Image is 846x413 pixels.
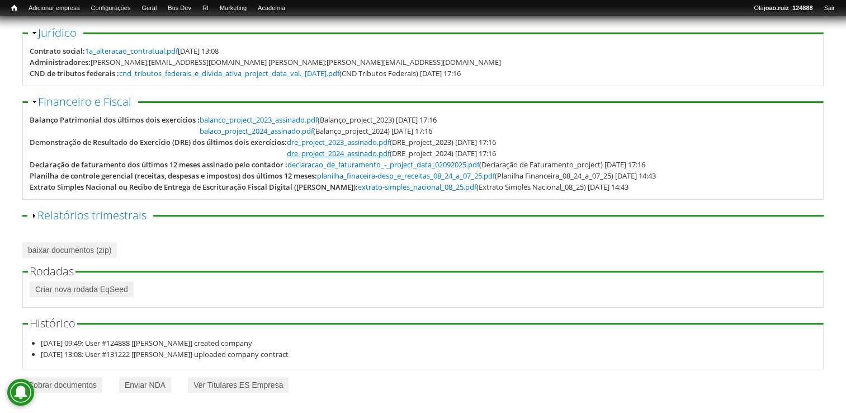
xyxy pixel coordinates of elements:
[252,3,291,14] a: Academia
[30,68,119,79] div: CND de tributos federais :
[748,3,818,14] a: Olájoao.ruiz_124888
[287,148,496,158] span: (DRE_project_2024) [DATE] 17:16
[30,181,358,193] div: Extrato Simples Nacional ou Recibo de Entrega de Escrituração Fiscal Digital ([PERSON_NAME]):
[200,115,437,125] span: (Balanço_project_2023) [DATE] 17:16
[287,159,479,170] a: declaracao_de_faturamento_-_project_data_02092025.pdf
[30,114,200,125] div: Balanço Patrimonial dos últimos dois exercícios :
[119,68,339,78] a: cnd_tributos_federais_e_divida_ativa_project_data_val._[DATE].pdf
[41,349,817,360] li: [DATE] 13:08: User #131222 [[PERSON_NAME]] uploaded company contract
[188,377,289,393] a: Ver Titulares ES Empresa
[11,4,17,12] span: Início
[23,3,86,14] a: Adicionar empresa
[38,25,77,40] a: Jurídico
[764,4,813,11] strong: joao.ruiz_124888
[30,137,287,148] div: Demonstração de Resultado do Exercício (DRE) dos últimos dois exercícios:
[30,170,317,181] div: Planilha de controle gerencial (receitas, despesas e impostos) dos últimos 12 meses:
[197,3,214,14] a: RI
[119,68,461,78] span: (CND Tributos Federais) [DATE] 17:16
[86,3,136,14] a: Configurações
[91,57,501,68] div: [PERSON_NAME];[EMAIL_ADDRESS][DOMAIN_NAME] [PERSON_NAME];[PERSON_NAME][EMAIL_ADDRESS][DOMAIN_NAME]
[287,137,390,147] a: dre_project_2023_assinado.pdf
[85,46,219,56] span: [DATE] 13:08
[37,208,146,223] a: Relatórios trimestrais
[162,3,197,14] a: Bus Dev
[22,377,102,393] a: Cobrar documentos
[200,126,313,136] a: balaco_project_2024_assinado.pdf
[41,337,817,349] li: [DATE] 09:49: User #124888 [[PERSON_NAME]] created company
[30,159,287,170] div: Declaração de faturamento dos últimos 12 meses assinado pelo contador :
[6,3,23,13] a: Início
[287,137,496,147] span: (DRE_project_2023) [DATE] 17:16
[358,182,628,192] span: (Extrato Simples Nacional_08_25) [DATE] 14:43
[317,171,495,181] a: planilha_finaceira-desp_e_receitas_08_24_a_07_25.pdf
[818,3,840,14] a: Sair
[38,94,131,109] a: Financeiro e Fiscal
[119,377,171,393] a: Enviar NDA
[358,182,476,192] a: extrato-simples_nacional_08_25.pdf
[85,46,178,56] a: 1a_alteracao_contratual.pdf
[30,316,75,331] span: Histórico
[22,242,117,258] a: baixar documentos (zip)
[317,171,656,181] span: (Planilha Financeira_08_24_a_07_25) [DATE] 14:43
[30,264,74,279] span: Rodadas
[30,45,85,57] div: Contrato social:
[287,159,645,170] span: (Declaração de Faturamento_project) [DATE] 17:16
[200,115,318,125] a: balanco_project_2023_assinado.pdf
[214,3,252,14] a: Marketing
[200,126,432,136] span: (Balanço_project_2024) [DATE] 17:16
[30,281,134,297] a: Criar nova rodada EqSeed
[287,148,390,158] a: dre_project_2024_assinado.pdf
[30,57,91,68] div: Administradores:
[136,3,162,14] a: Geral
